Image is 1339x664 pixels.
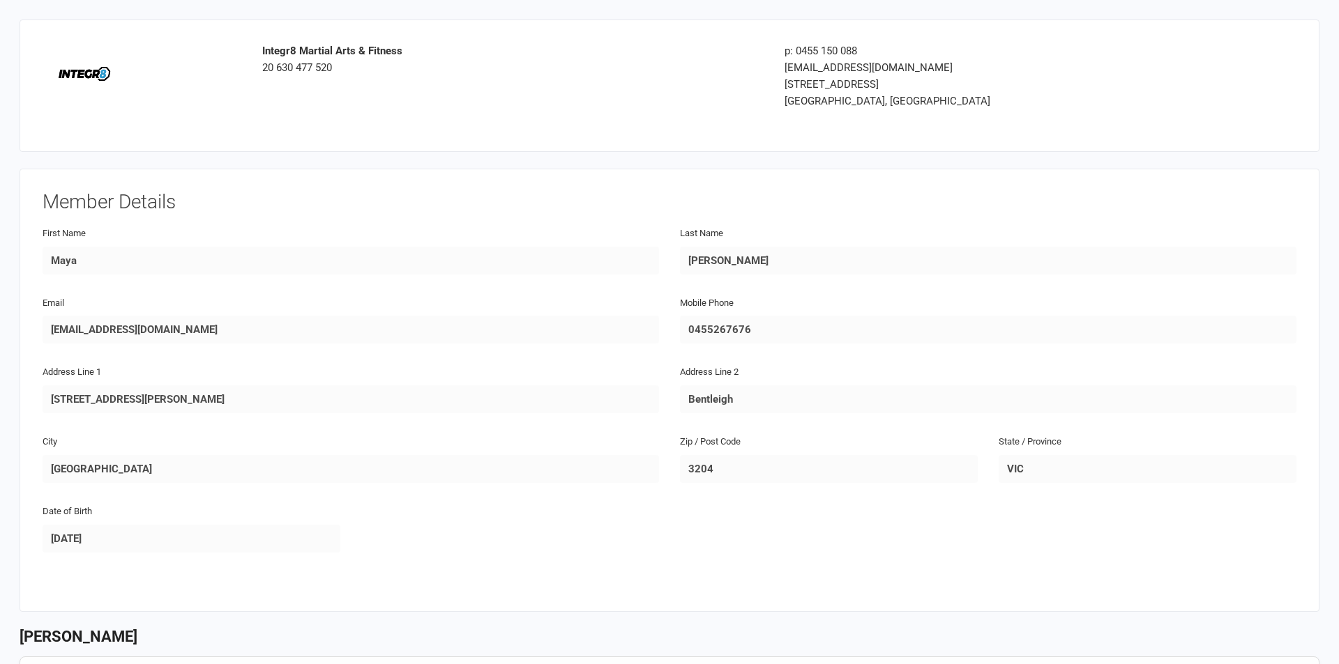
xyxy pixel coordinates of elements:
label: Last Name [680,226,723,241]
label: First Name [43,226,86,241]
div: p: 0455 150 088 [785,43,1181,59]
strong: Integr8 Martial Arts & Fitness [262,45,402,57]
h3: [PERSON_NAME] [20,628,1319,645]
div: [GEOGRAPHIC_DATA], [GEOGRAPHIC_DATA] [785,93,1181,109]
label: Address Line 1 [43,365,101,380]
label: Email [43,296,64,311]
h3: Member Details [43,192,1296,213]
label: Address Line 2 [680,365,739,380]
div: [EMAIL_ADDRESS][DOMAIN_NAME] [785,59,1181,76]
label: City [43,435,57,449]
div: 20 630 477 520 [262,43,764,76]
label: State / Province [999,435,1061,449]
img: 77378e47-d55e-4c58-8bee-46c23dc0038b.png [53,43,116,105]
label: Date of Birth [43,504,92,519]
label: Zip / Post Code [680,435,741,449]
div: [STREET_ADDRESS] [785,76,1181,93]
label: Mobile Phone [680,296,734,311]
